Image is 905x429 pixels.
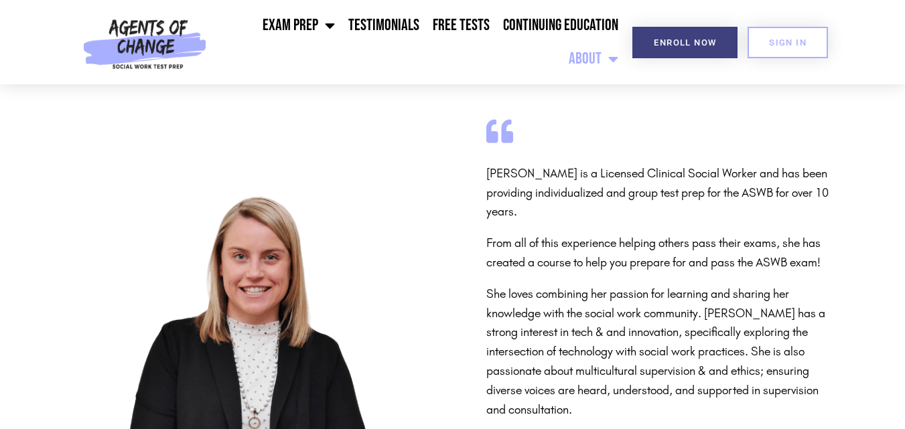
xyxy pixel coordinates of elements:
[486,164,835,222] p: [PERSON_NAME] is a Licensed Clinical Social Worker and has been providing individualized and grou...
[748,27,828,58] a: SIGN IN
[496,9,625,42] a: Continuing Education
[212,9,626,76] nav: Menu
[632,27,738,58] a: Enroll Now
[426,9,496,42] a: Free Tests
[654,38,716,47] span: Enroll Now
[486,284,835,420] p: She loves combining her passion for learning and sharing her knowledge with the social work commu...
[256,9,342,42] a: Exam Prep
[486,234,835,272] p: From all of this experience helping others pass their exams, she has created a course to help you...
[769,38,807,47] span: SIGN IN
[342,9,426,42] a: Testimonials
[562,42,625,76] a: About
